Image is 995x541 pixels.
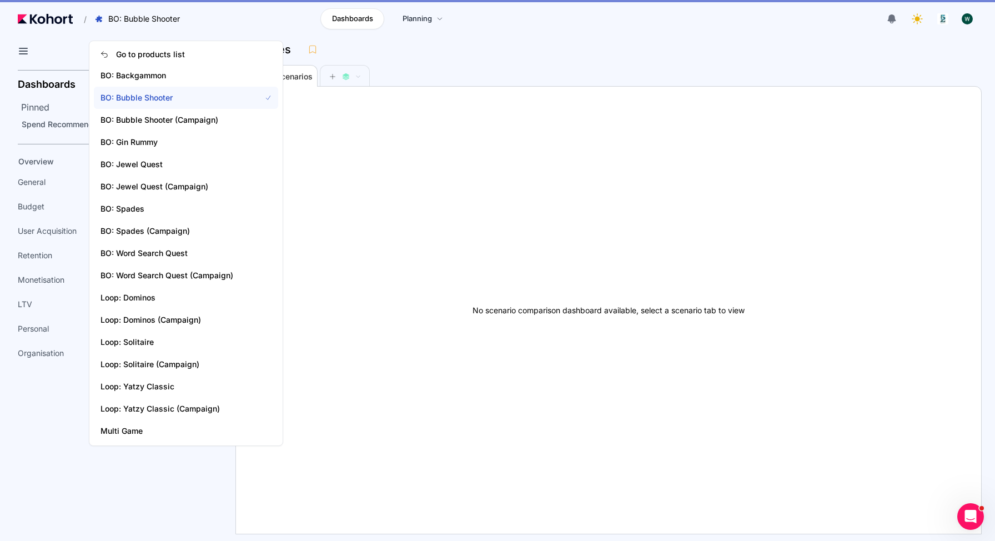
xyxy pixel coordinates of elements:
span: LTV [18,299,32,310]
span: Spend Recommendations [22,119,116,129]
span: BO: Spades (Campaign) [100,226,247,237]
a: Loop: Solitaire (Campaign) [94,353,278,375]
a: BO: Jewel Quest (Campaign) [94,176,278,198]
a: BO: Bubble Shooter (Campaign) [94,109,278,131]
a: BO: Backgammon [94,64,278,87]
a: Loop: Yatzy Classic [94,375,278,398]
a: BO: Gin Rummy [94,131,278,153]
a: Spend Recommendations [18,116,219,133]
img: Kohort logo [18,14,73,24]
span: Multi Game [100,425,247,437]
div: No scenario comparison dashboard available, select a scenario tab to view [236,87,981,534]
span: Budget [18,201,44,212]
a: BO: Spades (Campaign) [94,220,278,242]
span: User Acquisition [18,226,77,237]
a: Go to products list [94,44,278,64]
span: BO: Backgammon [100,70,247,81]
iframe: Intercom live chat [957,503,984,530]
span: BO: Word Search Quest [100,248,247,259]
a: BO: Word Search Quest [94,242,278,264]
a: Multi Game [94,420,278,442]
span: Loop: Yatzy Classic [100,381,247,392]
a: BO: Bubble Shooter [94,87,278,109]
a: BO: Jewel Quest [94,153,278,176]
span: Loop: Solitaire (Campaign) [100,359,247,370]
a: Loop: Dominos (Campaign) [94,309,278,331]
a: Planning [391,8,455,29]
span: Loop: Dominos [100,292,247,303]
span: BO: Jewel Quest (Campaign) [100,181,247,192]
span: BO: Gin Rummy [100,137,247,148]
a: BO: Word Search Quest (Campaign) [94,264,278,287]
span: Overview [18,157,54,166]
a: Loop: Dominos [94,287,278,309]
span: / [75,13,87,25]
span: BO: Jewel Quest [100,159,247,170]
a: Loop: Solitaire [94,331,278,353]
span: General [18,177,46,188]
h2: Dashboards [18,79,76,89]
span: BO: Bubble Shooter (Campaign) [100,114,247,126]
span: BO: Bubble Shooter [108,13,180,24]
span: Go to products list [116,49,185,60]
a: Overview [14,153,203,170]
span: Loop: Dominos (Campaign) [100,314,247,325]
span: BO: Bubble Shooter [100,92,247,103]
button: BO: Bubble Shooter [89,9,192,28]
span: BO: Spades [100,203,247,214]
h2: Pinned [21,101,222,114]
a: Dashboards [320,8,384,29]
span: Planning [403,13,432,24]
span: Loop: Yatzy Classic (Campaign) [100,403,247,414]
span: Retention [18,250,52,261]
a: Loop: Yatzy Classic (Campaign) [94,398,278,420]
span: BO: Word Search Quest (Campaign) [100,270,247,281]
span: Loop: Solitaire [100,337,247,348]
span: Organisation [18,348,64,359]
span: Monetisation [18,274,64,285]
a: BO: Spades [94,198,278,220]
img: logo_logo_images_1_20240607072359498299_20240828135028712857.jpeg [937,13,948,24]
span: Dashboards [332,13,373,24]
span: Personal [18,323,49,334]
